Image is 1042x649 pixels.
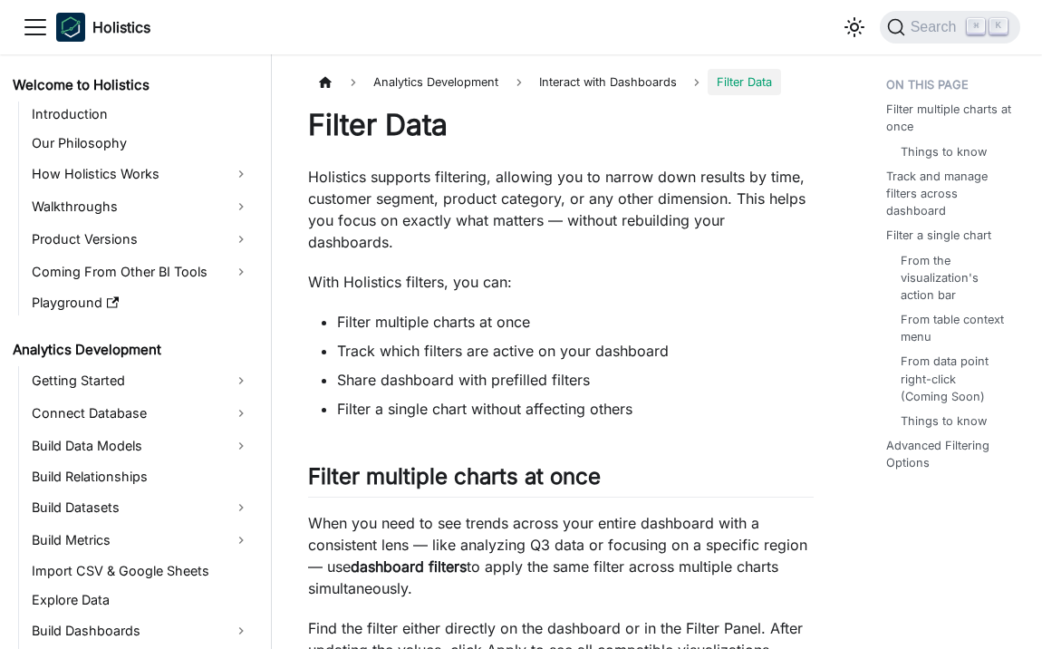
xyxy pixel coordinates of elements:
[26,131,256,156] a: Our Philosophy
[56,13,150,42] a: HolisticsHolistics
[351,557,467,576] strong: dashboard filters
[26,366,256,395] a: Getting Started
[880,11,1020,44] button: Search (Command+K)
[901,311,1007,345] a: From table context menu
[364,69,507,95] span: Analytics Development
[26,587,256,613] a: Explore Data
[905,19,968,35] span: Search
[989,18,1008,34] kbd: K
[22,14,49,41] button: Toggle navigation bar
[886,227,991,244] a: Filter a single chart
[26,616,256,645] a: Build Dashboards
[26,257,256,286] a: Coming From Other BI Tools
[92,16,150,38] b: Holistics
[26,558,256,584] a: Import CSV & Google Sheets
[337,398,814,420] li: Filter a single chart without affecting others
[708,69,781,95] span: Filter Data
[530,69,686,95] span: Interact with Dashboards
[308,463,814,498] h2: Filter multiple charts at once
[26,526,256,555] a: Build Metrics
[886,168,1014,220] a: Track and manage filters across dashboard
[26,464,256,489] a: Build Relationships
[26,160,256,189] a: How Holistics Works
[26,225,256,254] a: Product Versions
[337,311,814,333] li: Filter multiple charts at once
[26,192,256,221] a: Walkthroughs
[967,18,985,34] kbd: ⌘
[337,340,814,362] li: Track which filters are active on your dashboard
[308,271,814,293] p: With Holistics filters, you can:
[26,399,256,428] a: Connect Database
[901,252,1007,305] a: From the visualization's action bar
[26,431,256,460] a: Build Data Models
[308,512,814,599] p: When you need to see trends across your entire dashboard with a consistent lens — like analyzing ...
[308,69,343,95] a: Home page
[337,369,814,391] li: Share dashboard with prefilled filters
[308,107,814,143] h1: Filter Data
[886,437,1014,471] a: Advanced Filtering Options
[840,13,869,42] button: Switch between dark and light mode (currently light mode)
[901,143,987,160] a: Things to know
[26,102,256,127] a: Introduction
[26,493,256,522] a: Build Datasets
[7,73,256,98] a: Welcome to Holistics
[26,290,256,315] a: Playground
[901,412,987,430] a: Things to know
[308,69,814,95] nav: Breadcrumbs
[901,353,1007,405] a: From data point right-click (Coming Soon)
[308,166,814,253] p: Holistics supports filtering, allowing you to narrow down results by time, customer segment, prod...
[56,13,85,42] img: Holistics
[7,337,256,363] a: Analytics Development
[886,101,1014,135] a: Filter multiple charts at once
